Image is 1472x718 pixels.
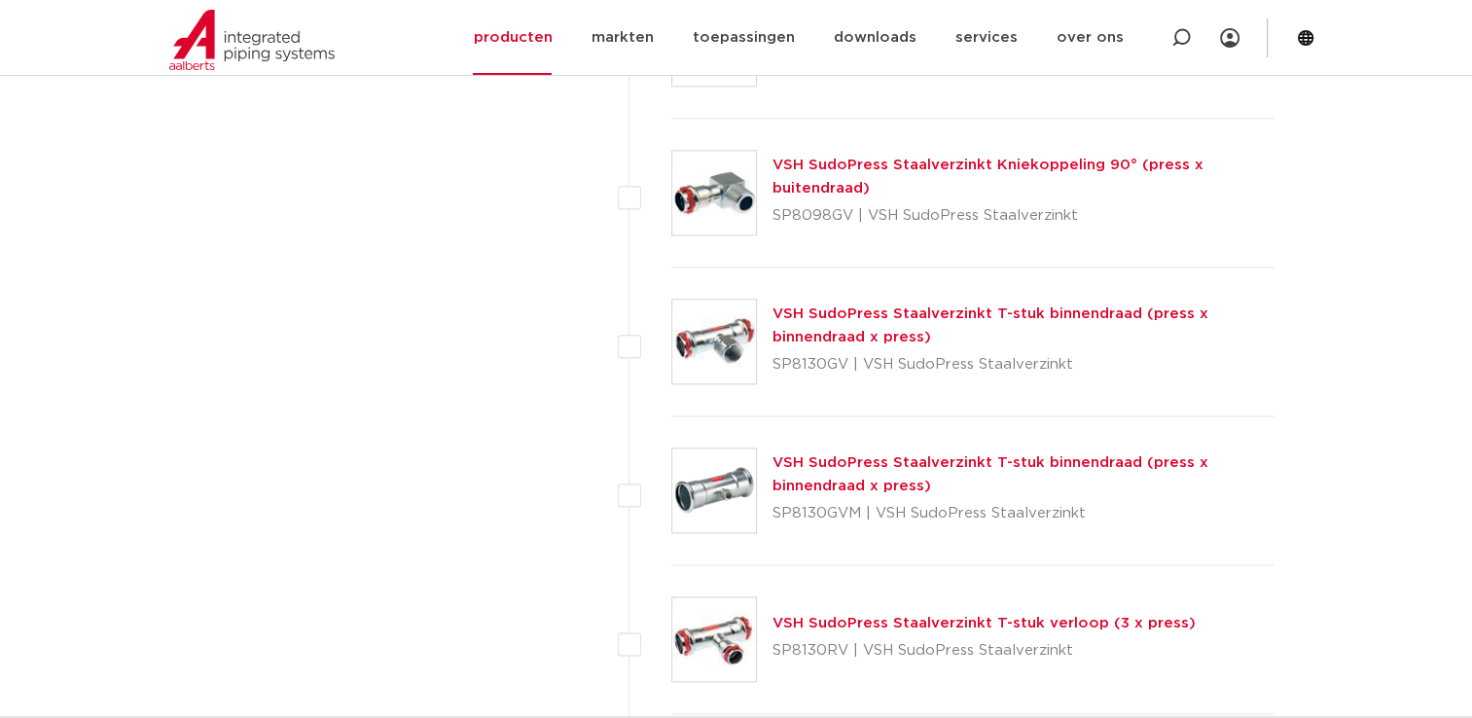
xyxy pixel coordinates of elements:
[772,635,1196,666] p: SP8130RV | VSH SudoPress Staalverzinkt
[772,306,1208,344] a: VSH SudoPress Staalverzinkt T-stuk binnendraad (press x binnendraad x press)
[772,349,1275,380] p: SP8130GV | VSH SudoPress Staalverzinkt
[772,200,1275,232] p: SP8098GV | VSH SudoPress Staalverzinkt
[772,498,1275,529] p: SP8130GVM | VSH SudoPress Staalverzinkt
[772,616,1196,630] a: VSH SudoPress Staalverzinkt T-stuk verloop (3 x press)
[672,597,756,681] img: Thumbnail for VSH SudoPress Staalverzinkt T-stuk verloop (3 x press)
[672,151,756,234] img: Thumbnail for VSH SudoPress Staalverzinkt Kniekoppeling 90° (press x buitendraad)
[672,300,756,383] img: Thumbnail for VSH SudoPress Staalverzinkt T-stuk binnendraad (press x binnendraad x press)
[772,455,1208,493] a: VSH SudoPress Staalverzinkt T-stuk binnendraad (press x binnendraad x press)
[772,158,1203,196] a: VSH SudoPress Staalverzinkt Kniekoppeling 90° (press x buitendraad)
[672,449,756,532] img: Thumbnail for VSH SudoPress Staalverzinkt T-stuk binnendraad (press x binnendraad x press)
